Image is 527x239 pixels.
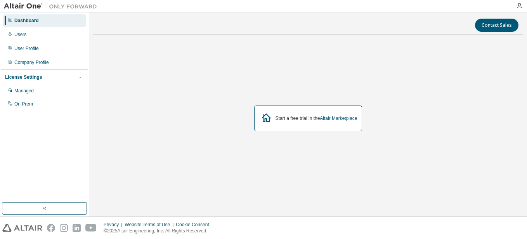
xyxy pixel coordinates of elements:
a: Altair Marketplace [320,116,357,121]
div: Start a free trial in the [276,115,357,121]
div: Managed [14,88,34,94]
div: Privacy [104,222,125,228]
div: Company Profile [14,59,49,66]
div: Dashboard [14,17,39,24]
div: User Profile [14,45,39,52]
div: Users [14,31,26,38]
p: © 2025 Altair Engineering, Inc. All Rights Reserved. [104,228,214,234]
img: linkedin.svg [73,224,81,232]
img: youtube.svg [85,224,97,232]
div: Website Terms of Use [125,222,176,228]
img: instagram.svg [60,224,68,232]
img: altair_logo.svg [2,224,42,232]
button: Contact Sales [475,19,518,32]
img: Altair One [4,2,101,10]
img: facebook.svg [47,224,55,232]
div: On Prem [14,101,33,107]
div: License Settings [5,74,42,80]
div: Cookie Consent [176,222,213,228]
